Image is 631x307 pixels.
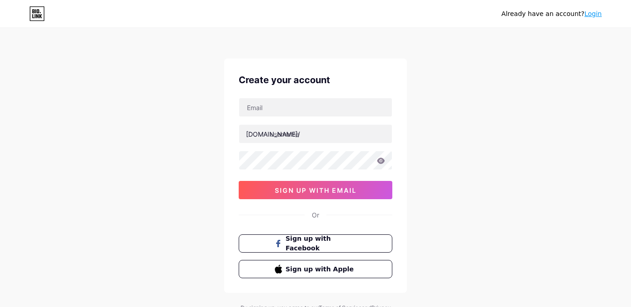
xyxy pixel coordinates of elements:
a: Login [584,10,602,17]
button: Sign up with Apple [239,260,392,278]
span: sign up with email [275,186,357,194]
input: Email [239,98,392,116]
button: sign up with email [239,181,392,199]
span: Sign up with Facebook [286,234,357,253]
div: Create your account [239,73,392,87]
button: Sign up with Facebook [239,234,392,253]
div: Already have an account? [502,9,602,19]
div: [DOMAIN_NAME]/ [246,129,300,139]
div: Or [312,210,319,220]
span: Sign up with Apple [286,265,357,274]
input: username [239,125,392,143]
